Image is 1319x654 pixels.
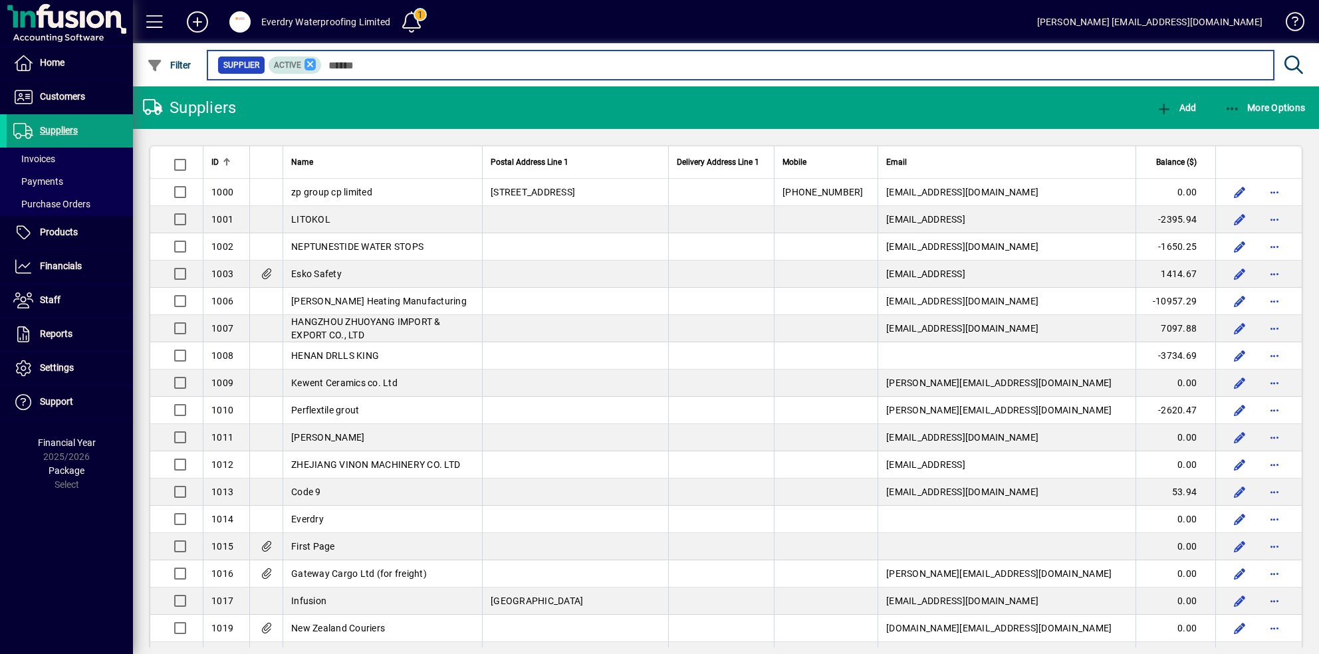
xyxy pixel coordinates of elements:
[886,241,1038,252] span: [EMAIL_ADDRESS][DOMAIN_NAME]
[291,350,379,361] span: HENAN DRLLS KING
[1225,102,1306,113] span: More Options
[886,214,965,225] span: [EMAIL_ADDRESS]
[211,214,233,225] span: 1001
[291,405,359,415] span: Perflextile grout
[211,187,233,197] span: 1000
[291,623,385,633] span: New Zealand Couriers
[1264,427,1285,448] button: More options
[211,155,241,169] div: ID
[1264,345,1285,366] button: More options
[1136,615,1215,642] td: 0.00
[291,487,321,497] span: Code 9
[1229,209,1251,230] button: Edit
[677,155,759,169] span: Delivery Address Line 1
[211,541,233,552] span: 1015
[291,378,398,388] span: Kewent Ceramics co. Ltd
[886,155,1128,169] div: Email
[291,514,324,524] span: Everdry
[1136,397,1215,424] td: -2620.47
[1136,506,1215,533] td: 0.00
[7,170,133,193] a: Payments
[291,432,364,443] span: [PERSON_NAME]
[176,10,219,34] button: Add
[1264,290,1285,312] button: More options
[886,568,1112,579] span: [PERSON_NAME][EMAIL_ADDRESS][DOMAIN_NAME]
[7,352,133,385] a: Settings
[211,323,233,334] span: 1007
[211,487,233,497] span: 1013
[1264,181,1285,203] button: More options
[7,250,133,283] a: Financials
[211,405,233,415] span: 1010
[7,385,133,419] a: Support
[291,269,342,279] span: Esko Safety
[886,405,1112,415] span: [PERSON_NAME][EMAIL_ADDRESS][DOMAIN_NAME]
[211,269,233,279] span: 1003
[1229,345,1251,366] button: Edit
[291,541,335,552] span: First Page
[1229,318,1251,339] button: Edit
[291,241,423,252] span: NEPTUNESTIDE WATER STOPS
[1264,617,1285,639] button: More options
[7,80,133,114] a: Customers
[1229,427,1251,448] button: Edit
[143,97,236,118] div: Suppliers
[1156,102,1196,113] span: Add
[291,155,474,169] div: Name
[886,323,1038,334] span: [EMAIL_ADDRESS][DOMAIN_NAME]
[211,596,233,606] span: 1017
[1264,481,1285,502] button: More options
[1264,508,1285,530] button: More options
[40,294,60,305] span: Staff
[1136,424,1215,451] td: 0.00
[40,396,73,407] span: Support
[1136,588,1215,615] td: 0.00
[886,623,1112,633] span: [DOMAIN_NAME][EMAIL_ADDRESS][DOMAIN_NAME]
[291,187,372,197] span: zp group cp limited
[274,60,301,70] span: Active
[269,56,322,74] mat-chip: Activation Status: Active
[1037,11,1262,33] div: [PERSON_NAME] [EMAIL_ADDRESS][DOMAIN_NAME]
[1136,479,1215,506] td: 53.94
[144,53,195,77] button: Filter
[291,296,467,306] span: [PERSON_NAME] Heating Manufacturing
[261,11,390,33] div: Everdry Waterproofing Limited
[40,57,64,68] span: Home
[7,193,133,215] a: Purchase Orders
[1136,233,1215,261] td: -1650.25
[40,328,72,339] span: Reports
[211,296,233,306] span: 1006
[491,155,568,169] span: Postal Address Line 1
[1276,3,1302,46] a: Knowledge Base
[886,378,1112,388] span: [PERSON_NAME][EMAIL_ADDRESS][DOMAIN_NAME]
[7,148,133,170] a: Invoices
[147,60,191,70] span: Filter
[1156,155,1197,169] span: Balance ($)
[223,58,259,72] span: Supplier
[49,465,84,476] span: Package
[1136,560,1215,588] td: 0.00
[1229,508,1251,530] button: Edit
[886,487,1038,497] span: [EMAIL_ADDRESS][DOMAIN_NAME]
[1264,263,1285,284] button: More options
[1264,563,1285,584] button: More options
[886,459,965,470] span: [EMAIL_ADDRESS]
[1153,96,1199,120] button: Add
[886,296,1038,306] span: [EMAIL_ADDRESS][DOMAIN_NAME]
[886,269,965,279] span: [EMAIL_ADDRESS]
[211,241,233,252] span: 1002
[219,10,261,34] button: Profile
[1136,206,1215,233] td: -2395.94
[1264,209,1285,230] button: More options
[211,378,233,388] span: 1009
[40,261,82,271] span: Financials
[40,125,78,136] span: Suppliers
[1264,236,1285,257] button: More options
[13,154,55,164] span: Invoices
[291,316,441,340] span: HANGZHOU ZHUOYANG IMPORT & EXPORT CO., LTD
[211,155,219,169] span: ID
[491,596,583,606] span: [GEOGRAPHIC_DATA]
[1229,563,1251,584] button: Edit
[1229,181,1251,203] button: Edit
[7,284,133,317] a: Staff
